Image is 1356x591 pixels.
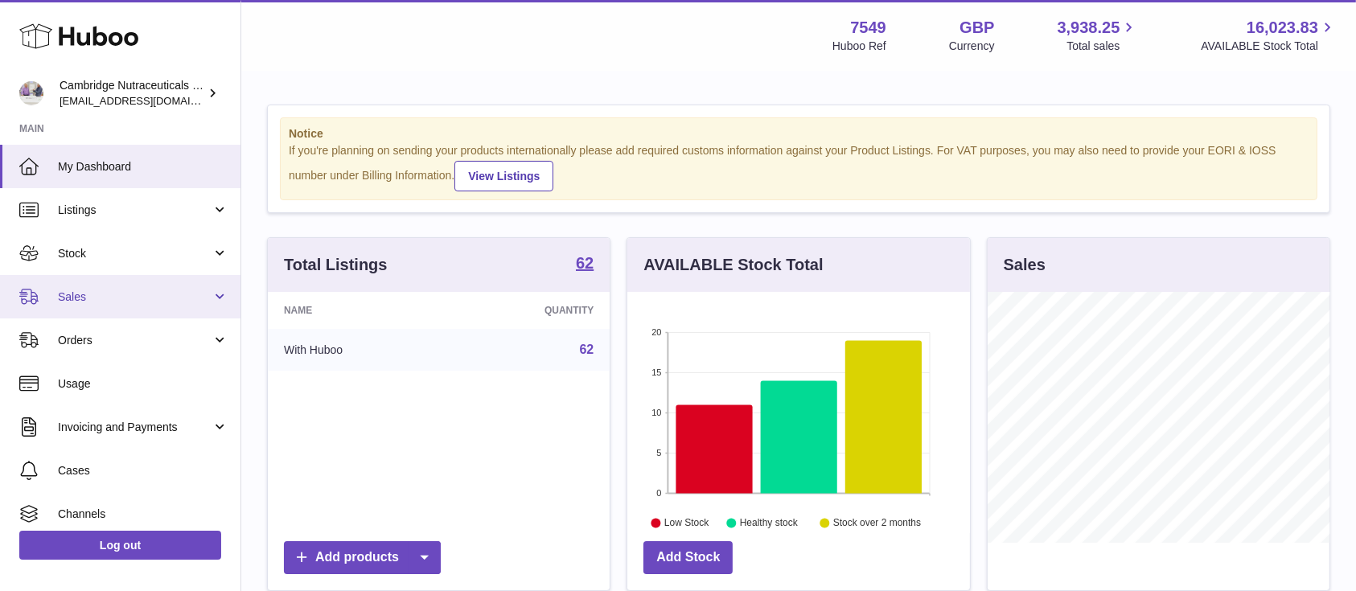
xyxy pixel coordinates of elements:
[1201,39,1337,54] span: AVAILABLE Stock Total
[1058,17,1139,54] a: 3,938.25 Total sales
[60,78,204,109] div: Cambridge Nutraceuticals Ltd
[576,255,594,271] strong: 62
[1058,17,1120,39] span: 3,938.25
[58,289,212,305] span: Sales
[58,463,228,478] span: Cases
[58,507,228,522] span: Channels
[448,292,610,329] th: Quantity
[949,39,995,54] div: Currency
[643,254,823,276] h3: AVAILABLE Stock Total
[284,254,388,276] h3: Total Listings
[58,376,228,392] span: Usage
[58,203,212,218] span: Listings
[576,255,594,274] a: 62
[833,517,921,528] text: Stock over 2 months
[289,126,1309,142] strong: Notice
[58,159,228,174] span: My Dashboard
[19,81,43,105] img: internalAdmin-7549@internal.huboo.com
[657,488,662,498] text: 0
[657,448,662,458] text: 5
[268,329,448,371] td: With Huboo
[1066,39,1138,54] span: Total sales
[1004,254,1046,276] h3: Sales
[454,161,553,191] a: View Listings
[652,367,662,377] text: 15
[1201,17,1337,54] a: 16,023.83 AVAILABLE Stock Total
[850,17,886,39] strong: 7549
[284,541,441,574] a: Add products
[652,327,662,337] text: 20
[60,94,236,107] span: [EMAIL_ADDRESS][DOMAIN_NAME]
[1247,17,1318,39] span: 16,023.83
[643,541,733,574] a: Add Stock
[580,343,594,356] a: 62
[959,17,994,39] strong: GBP
[58,333,212,348] span: Orders
[268,292,448,329] th: Name
[289,143,1309,191] div: If you're planning on sending your products internationally please add required customs informati...
[652,408,662,417] text: 10
[58,246,212,261] span: Stock
[832,39,886,54] div: Huboo Ref
[664,517,709,528] text: Low Stock
[740,517,799,528] text: Healthy stock
[19,531,221,560] a: Log out
[58,420,212,435] span: Invoicing and Payments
